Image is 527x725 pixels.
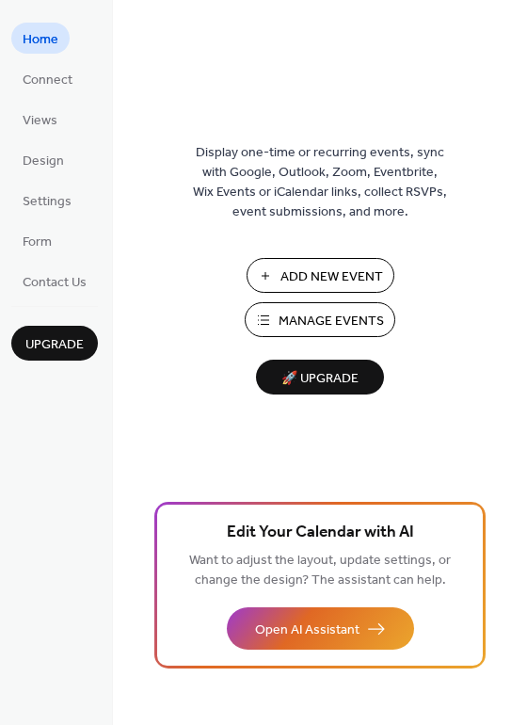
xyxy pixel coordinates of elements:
[23,111,57,131] span: Views
[11,104,69,135] a: Views
[23,71,72,90] span: Connect
[189,548,451,593] span: Want to adjust the layout, update settings, or change the design? The assistant can help.
[247,258,394,293] button: Add New Event
[256,360,384,395] button: 🚀 Upgrade
[280,267,383,287] span: Add New Event
[23,233,52,252] span: Form
[11,326,98,361] button: Upgrade
[11,144,75,175] a: Design
[279,312,384,331] span: Manage Events
[227,607,414,650] button: Open AI Assistant
[23,152,64,171] span: Design
[11,266,98,297] a: Contact Us
[23,30,58,50] span: Home
[11,185,83,216] a: Settings
[23,273,87,293] span: Contact Us
[227,520,414,546] span: Edit Your Calendar with AI
[23,192,72,212] span: Settings
[245,302,395,337] button: Manage Events
[255,620,359,640] span: Open AI Assistant
[11,225,63,256] a: Form
[267,366,373,392] span: 🚀 Upgrade
[11,23,70,54] a: Home
[11,63,84,94] a: Connect
[25,335,84,355] span: Upgrade
[193,143,447,222] span: Display one-time or recurring events, sync with Google, Outlook, Zoom, Eventbrite, Wix Events or ...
